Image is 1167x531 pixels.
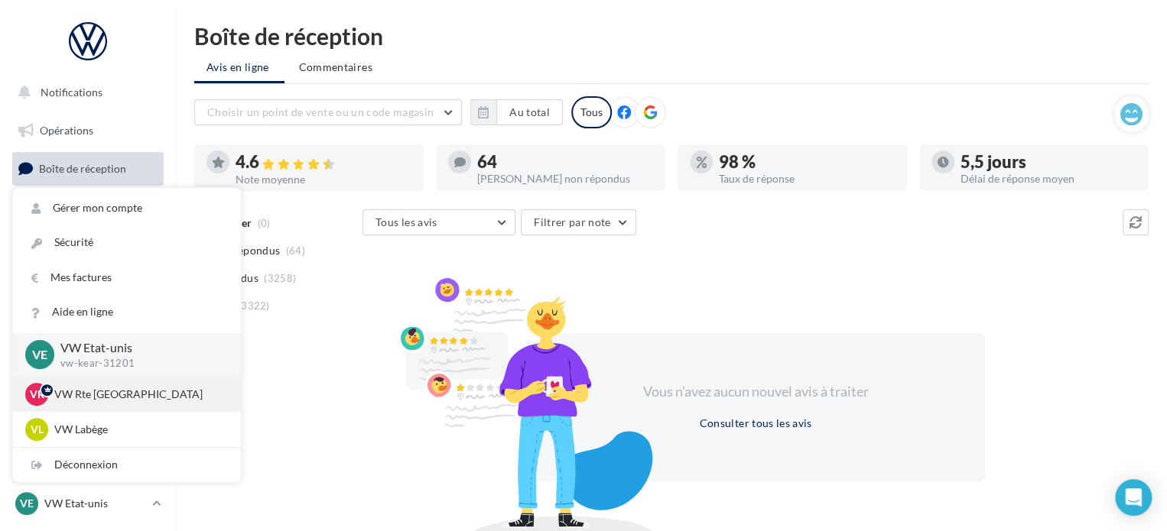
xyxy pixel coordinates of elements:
[209,243,280,258] span: Non répondus
[286,244,305,257] span: (64)
[9,344,167,376] a: Calendrier
[693,414,818,432] button: Consulter tous les avis
[9,306,167,338] a: Médiathèque
[13,448,241,482] div: Déconnexion
[375,215,437,228] span: Tous les avis
[470,99,563,125] button: Au total
[9,192,167,224] a: Visibilité en ligne
[13,225,241,260] a: Sécurité
[624,382,887,402] div: Vous n'avez aucun nouvel avis à traiter
[299,60,372,75] span: Commentaires
[13,261,241,295] a: Mes factures
[9,267,167,299] a: Contacts
[496,99,563,125] button: Au total
[362,209,515,235] button: Tous les avis
[9,230,167,262] a: Campagnes
[60,357,216,371] p: vw-kear-31201
[12,489,164,518] a: VE VW Etat-unis
[719,173,895,184] div: Taux de réponse
[41,86,102,99] span: Notifications
[961,154,1136,170] div: 5,5 jours
[13,295,241,329] a: Aide en ligne
[54,422,223,437] p: VW Labège
[961,173,1136,184] div: Délai de réponse moyen
[264,272,296,284] span: (3258)
[521,209,636,235] button: Filtrer par note
[44,496,146,511] p: VW Etat-unis
[39,162,126,175] span: Boîte de réception
[719,154,895,170] div: 98 %
[54,387,223,402] p: VW Rte [GEOGRAPHIC_DATA]
[571,96,612,128] div: Tous
[477,154,653,170] div: 64
[9,115,167,147] a: Opérations
[477,173,653,184] div: [PERSON_NAME] non répondus
[207,105,434,118] span: Choisir un point de vente ou un code magasin
[13,191,241,225] a: Gérer mon compte
[40,124,93,137] span: Opérations
[9,152,167,185] a: Boîte de réception
[20,496,34,511] span: VE
[1115,479,1152,516] div: Open Intercom Messenger
[31,422,44,437] span: VL
[32,346,47,364] span: VE
[194,99,462,125] button: Choisir un point de vente ou un code magasin
[194,24,1149,47] div: Boîte de réception
[9,432,167,478] a: Campagnes DataOnDemand
[236,174,411,185] div: Note moyenne
[60,339,216,357] p: VW Etat-unis
[9,381,167,426] a: PLV et print personnalisable
[9,76,161,108] button: Notifications
[238,299,270,312] span: (3322)
[236,154,411,171] div: 4.6
[30,387,44,402] span: VR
